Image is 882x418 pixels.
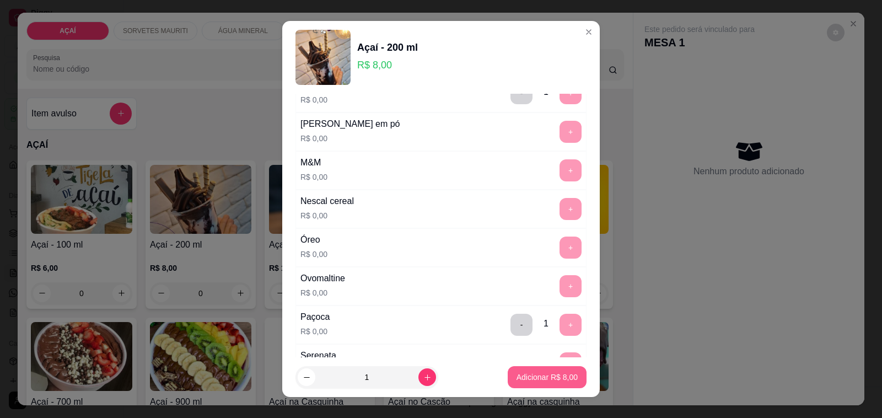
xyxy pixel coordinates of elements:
[300,326,330,337] p: R$ 0,00
[300,172,327,183] p: R$ 0,00
[300,195,354,208] div: Nescal cereal
[580,23,598,41] button: Close
[300,233,327,246] div: Óreo
[418,368,436,386] button: increase-product-quantity
[357,40,418,55] div: Açaí - 200 ml
[300,349,336,362] div: Serenata
[300,133,400,144] p: R$ 0,00
[300,272,345,285] div: Ovomaltine
[517,372,578,383] p: Adicionar R$ 8,00
[508,366,587,388] button: Adicionar R$ 8,00
[300,210,354,221] p: R$ 0,00
[295,30,351,85] img: product-image
[510,314,533,336] button: delete
[300,287,345,298] p: R$ 0,00
[298,368,315,386] button: decrease-product-quantity
[300,94,327,105] p: R$ 0,00
[300,310,330,324] div: Paçoca
[300,117,400,131] div: [PERSON_NAME] em pó
[544,317,548,330] div: 1
[357,57,418,73] p: R$ 8,00
[300,156,327,169] div: M&M
[300,249,327,260] p: R$ 0,00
